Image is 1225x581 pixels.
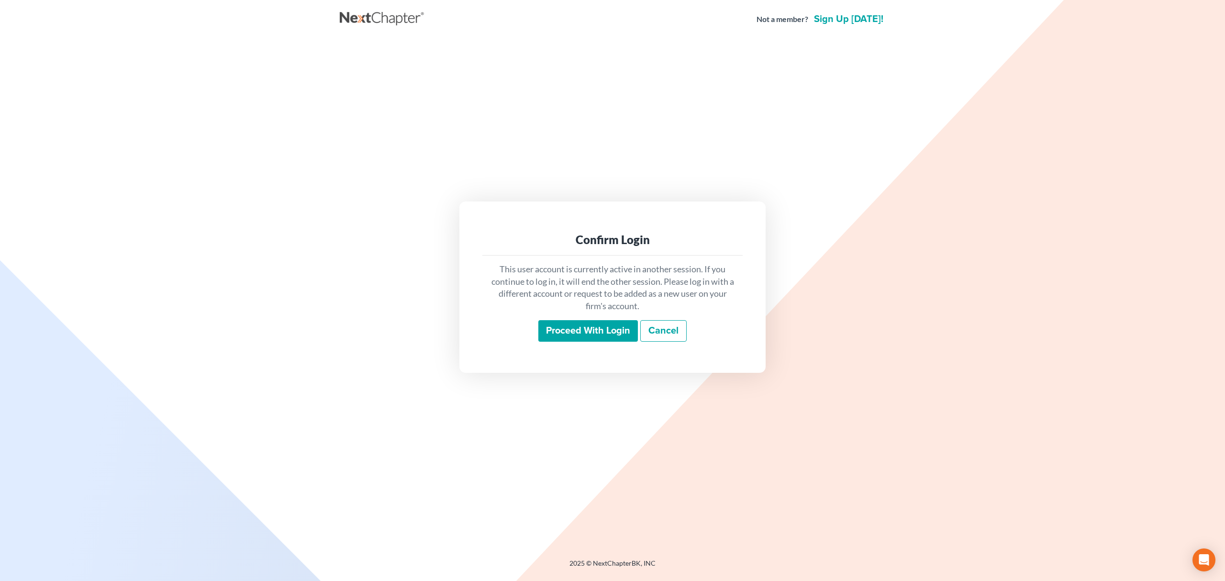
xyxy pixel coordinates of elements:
[490,263,735,313] p: This user account is currently active in another session. If you continue to log in, it will end ...
[757,14,808,25] strong: Not a member?
[340,559,885,576] div: 2025 © NextChapterBK, INC
[1192,548,1215,571] div: Open Intercom Messenger
[640,320,687,342] a: Cancel
[490,232,735,247] div: Confirm Login
[538,320,638,342] input: Proceed with login
[812,14,885,24] a: Sign up [DATE]!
